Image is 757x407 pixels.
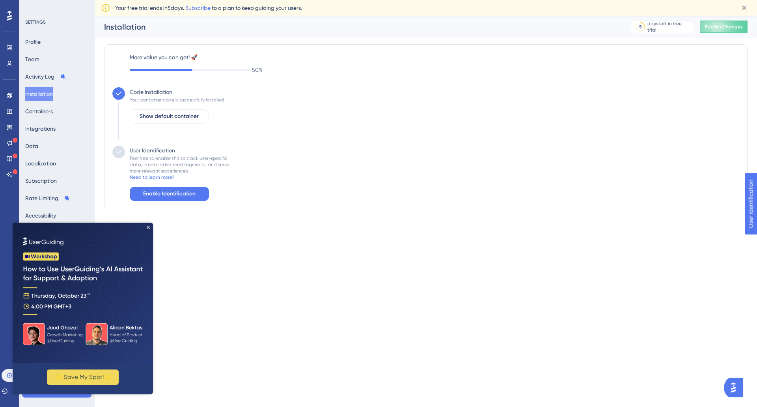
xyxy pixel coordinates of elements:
[140,112,199,121] span: Show default container
[25,104,53,118] button: Containers
[25,19,89,25] div: SETTINGS
[25,139,38,153] button: Data
[700,21,748,33] button: Publish Changes
[25,122,56,136] button: Integrations
[34,147,106,162] button: ✨ Save My Spot!✨
[6,2,55,11] span: User Identification
[25,52,39,66] button: Team
[647,21,691,33] div: days left in free trial
[130,146,175,155] div: User Identification
[639,24,642,30] div: 5
[130,187,209,201] button: Enable Identification
[130,155,229,174] div: Feel free to enable this to track user-specific data, create advanced segments, and serve more re...
[130,53,739,62] label: More value you can get! 🚀
[25,174,57,188] button: Subscription
[130,109,209,124] button: Show default container
[25,87,53,101] button: Installation
[25,208,56,223] button: Accessibility
[25,156,56,171] button: Localization
[25,191,70,205] button: Rate Limiting
[130,87,172,97] div: Code Installation
[25,35,41,49] button: Profile
[104,21,611,32] div: Installation
[143,189,196,199] span: Enable Identification
[134,3,137,6] div: Close Preview
[252,65,263,75] span: 50 %
[25,69,66,84] button: Activity Log
[130,174,174,180] div: Need to learn more?
[185,5,211,11] a: Subscribe
[115,3,302,13] span: Your free trial ends in 5 days. to a plan to keep guiding your users.
[724,376,748,399] iframe: UserGuiding AI Assistant Launcher
[130,97,224,103] div: Your container code is successfully installed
